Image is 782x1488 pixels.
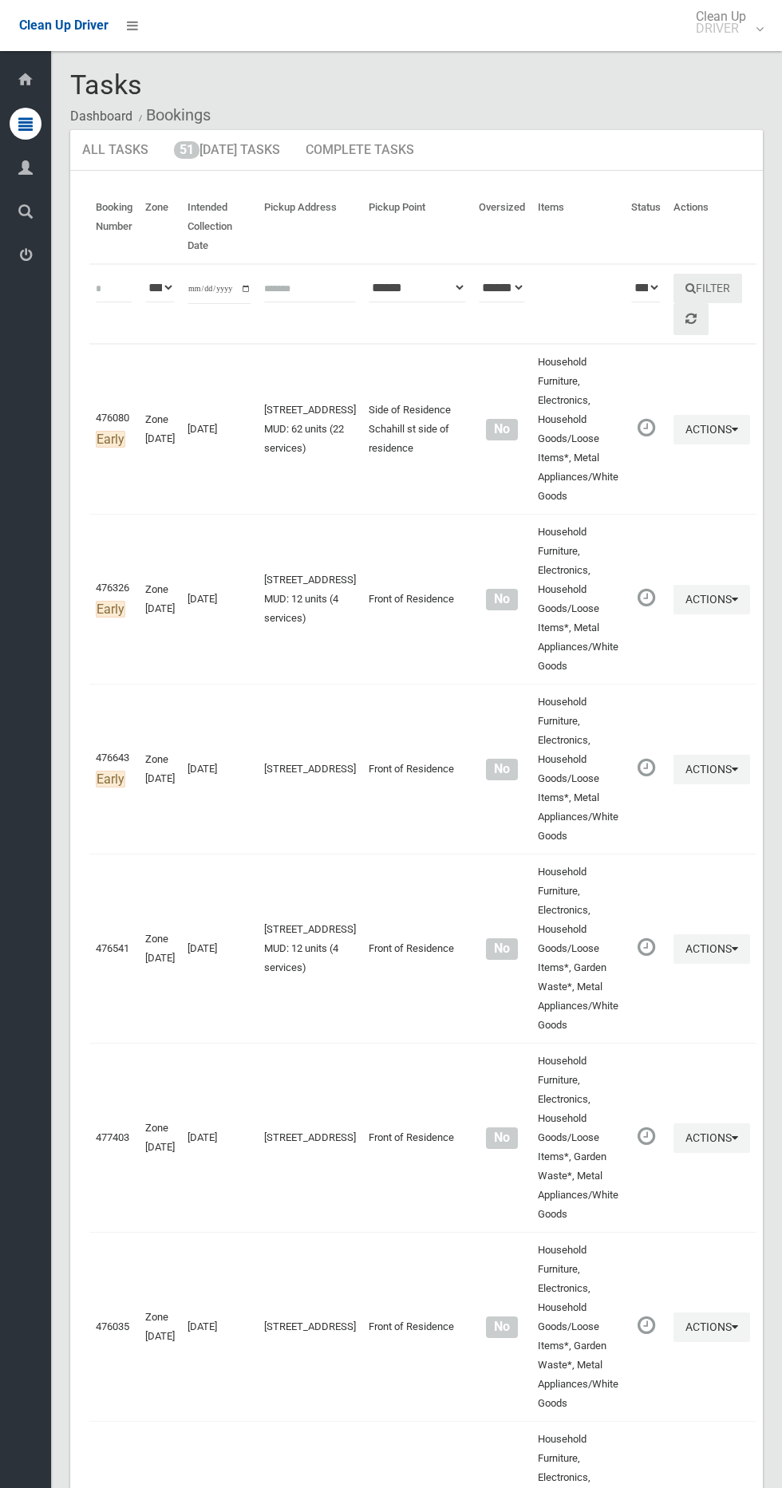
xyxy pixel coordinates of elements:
[181,190,258,264] th: Intended Collection Date
[181,515,258,685] td: [DATE]
[472,190,531,264] th: Oversized
[19,18,109,33] span: Clean Up Driver
[673,415,750,444] button: Actions
[181,685,258,855] td: [DATE]
[258,344,362,515] td: [STREET_ADDRESS] MUD: 62 units (22 services)
[89,190,139,264] th: Booking Number
[638,757,655,778] i: Booking awaiting collection. Mark as collected or report issues to complete task.
[89,1044,139,1233] td: 477403
[486,1127,517,1149] span: No
[638,1315,655,1336] i: Booking awaiting collection. Mark as collected or report issues to complete task.
[362,1233,472,1422] td: Front of Residence
[139,190,181,264] th: Zone
[89,515,139,685] td: 476326
[70,130,160,172] a: All Tasks
[625,190,667,264] th: Status
[479,763,525,776] h4: Normal sized
[181,855,258,1044] td: [DATE]
[139,1233,181,1422] td: Zone [DATE]
[294,130,426,172] a: Complete Tasks
[70,69,142,101] span: Tasks
[135,101,211,130] li: Bookings
[531,685,625,855] td: Household Furniture, Electronics, Household Goods/Loose Items*, Metal Appliances/White Goods
[96,601,125,618] span: Early
[667,190,756,264] th: Actions
[258,855,362,1044] td: [STREET_ADDRESS] MUD: 12 units (4 services)
[479,1320,525,1334] h4: Normal sized
[486,759,517,780] span: No
[638,587,655,608] i: Booking awaiting collection. Mark as collected or report issues to complete task.
[258,515,362,685] td: [STREET_ADDRESS] MUD: 12 units (4 services)
[19,14,109,37] a: Clean Up Driver
[479,1131,525,1145] h4: Normal sized
[89,1233,139,1422] td: 476035
[362,1044,472,1233] td: Front of Residence
[638,1126,655,1147] i: Booking awaiting collection. Mark as collected or report issues to complete task.
[162,130,292,172] a: 51[DATE] Tasks
[638,417,655,438] i: Booking awaiting collection. Mark as collected or report issues to complete task.
[486,938,517,960] span: No
[531,515,625,685] td: Household Furniture, Electronics, Household Goods/Loose Items*, Metal Appliances/White Goods
[479,942,525,956] h4: Normal sized
[139,685,181,855] td: Zone [DATE]
[362,515,472,685] td: Front of Residence
[258,190,362,264] th: Pickup Address
[181,344,258,515] td: [DATE]
[96,771,125,787] span: Early
[479,593,525,606] h4: Normal sized
[638,937,655,957] i: Booking awaiting collection. Mark as collected or report issues to complete task.
[531,1044,625,1233] td: Household Furniture, Electronics, Household Goods/Loose Items*, Garden Waste*, Metal Appliances/W...
[70,109,132,124] a: Dashboard
[96,431,125,448] span: Early
[688,10,762,34] span: Clean Up
[362,344,472,515] td: Side of Residence Schahill st side of residence
[174,141,199,159] span: 51
[89,685,139,855] td: 476643
[531,344,625,515] td: Household Furniture, Electronics, Household Goods/Loose Items*, Metal Appliances/White Goods
[531,855,625,1044] td: Household Furniture, Electronics, Household Goods/Loose Items*, Garden Waste*, Metal Appliances/W...
[258,1233,362,1422] td: [STREET_ADDRESS]
[181,1044,258,1233] td: [DATE]
[89,344,139,515] td: 476080
[139,855,181,1044] td: Zone [DATE]
[139,515,181,685] td: Zone [DATE]
[486,589,517,610] span: No
[139,344,181,515] td: Zone [DATE]
[486,1316,517,1338] span: No
[531,190,625,264] th: Items
[486,419,517,440] span: No
[673,585,750,614] button: Actions
[673,1312,750,1342] button: Actions
[696,22,746,34] small: DRIVER
[258,1044,362,1233] td: [STREET_ADDRESS]
[479,423,525,436] h4: Normal sized
[89,855,139,1044] td: 476541
[139,1044,181,1233] td: Zone [DATE]
[531,1233,625,1422] td: Household Furniture, Electronics, Household Goods/Loose Items*, Garden Waste*, Metal Appliances/W...
[362,685,472,855] td: Front of Residence
[673,274,742,303] button: Filter
[673,934,750,964] button: Actions
[673,755,750,784] button: Actions
[362,855,472,1044] td: Front of Residence
[673,1123,750,1153] button: Actions
[181,1233,258,1422] td: [DATE]
[362,190,472,264] th: Pickup Point
[258,685,362,855] td: [STREET_ADDRESS]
